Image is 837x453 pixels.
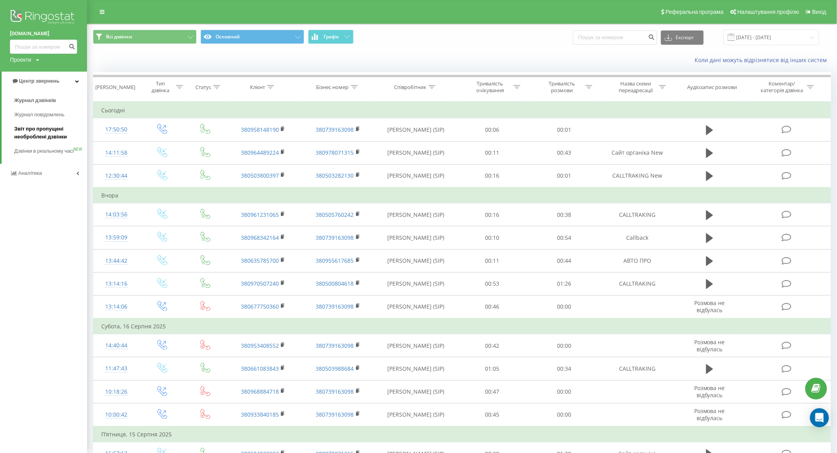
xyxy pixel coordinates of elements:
[250,84,265,91] div: Клієнт
[241,388,279,395] a: 380968884718
[10,56,31,64] div: Проекти
[456,118,528,141] td: 00:06
[2,72,87,91] a: Центр звернень
[101,299,131,315] div: 13:14:06
[528,141,600,164] td: 00:43
[14,97,56,104] span: Журнал дзвінків
[528,272,600,295] td: 01:26
[759,80,805,94] div: Коментар/категорія дзвінка
[241,149,279,156] a: 380964489224
[456,164,528,188] td: 00:16
[528,334,600,357] td: 00:00
[316,257,354,264] a: 380955617685
[316,388,354,395] a: 380739163098
[93,102,831,118] td: Сьогодні
[324,34,339,40] span: Графік
[95,84,135,91] div: [PERSON_NAME]
[812,9,826,15] span: Вихід
[573,30,657,45] input: Пошук за номером
[18,170,42,176] span: Аналiтика
[316,280,354,287] a: 380500804618
[241,234,279,241] a: 380968342164
[528,118,600,141] td: 00:01
[528,295,600,318] td: 00:00
[308,30,354,44] button: Графік
[93,30,197,44] button: Всі дзвінки
[694,384,725,399] span: Розмова не відбулась
[14,125,83,141] span: Звіт про пропущені необроблені дзвінки
[316,149,354,156] a: 380978071315
[528,164,600,188] td: 00:01
[528,226,600,249] td: 00:54
[469,80,511,94] div: Тривалість очікування
[600,164,675,188] td: CALLTRAKING New
[316,172,354,179] a: 380503282130
[600,141,675,164] td: Сайт органіка New
[10,40,77,54] input: Пошук за номером
[10,8,77,28] img: Ringostat logo
[101,407,131,423] div: 10:00:42
[241,411,279,418] a: 380933840185
[93,318,831,334] td: Субота, 16 Серпня 2025
[241,257,279,264] a: 380635785700
[316,234,354,241] a: 380739163098
[695,56,831,64] a: Коли дані можуть відрізнятися вiд інших систем
[456,357,528,380] td: 01:05
[541,80,583,94] div: Тривалість розмови
[14,144,87,158] a: Дзвінки в реальному часіNEW
[241,342,279,349] a: 380953408552
[93,188,831,203] td: Вчора
[241,280,279,287] a: 380970507240
[241,172,279,179] a: 380503800397
[661,30,704,45] button: Експорт
[600,226,675,249] td: Callback
[456,295,528,318] td: 00:46
[600,272,675,295] td: CALLTRAKING
[241,211,279,218] a: 380961231065
[375,203,456,226] td: [PERSON_NAME] (SIP)
[93,426,831,442] td: П’ятниця, 15 Серпня 2025
[241,126,279,133] a: 380958148190
[810,408,829,427] div: Open Intercom Messenger
[101,168,131,184] div: 12:30:44
[528,249,600,272] td: 00:44
[101,338,131,353] div: 14:40:44
[316,211,354,218] a: 380505760242
[101,384,131,400] div: 10:18:26
[456,380,528,403] td: 00:47
[316,342,354,349] a: 380739163098
[456,334,528,357] td: 00:42
[456,249,528,272] td: 00:11
[456,226,528,249] td: 00:10
[375,226,456,249] td: [PERSON_NAME] (SIP)
[528,403,600,426] td: 00:00
[375,403,456,426] td: [PERSON_NAME] (SIP)
[456,272,528,295] td: 00:53
[375,272,456,295] td: [PERSON_NAME] (SIP)
[101,230,131,245] div: 13:59:09
[201,30,304,44] button: Основний
[528,203,600,226] td: 00:38
[456,141,528,164] td: 00:11
[694,299,725,314] span: Розмова не відбулась
[666,9,724,15] span: Реферальна програма
[101,361,131,376] div: 11:47:43
[101,122,131,137] div: 17:50:50
[316,411,354,418] a: 380739163098
[14,108,87,122] a: Журнал повідомлень
[456,203,528,226] td: 00:16
[375,249,456,272] td: [PERSON_NAME] (SIP)
[101,276,131,292] div: 13:14:16
[101,207,131,222] div: 14:03:56
[106,34,132,40] span: Всі дзвінки
[528,357,600,380] td: 00:34
[10,30,77,38] a: [DOMAIN_NAME]
[14,111,64,119] span: Журнал повідомлень
[694,407,725,422] span: Розмова не відбулась
[456,403,528,426] td: 00:45
[14,93,87,108] a: Журнал дзвінків
[394,84,426,91] div: Співробітник
[14,147,74,155] span: Дзвінки в реальному часі
[528,380,600,403] td: 00:00
[241,303,279,310] a: 380677750360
